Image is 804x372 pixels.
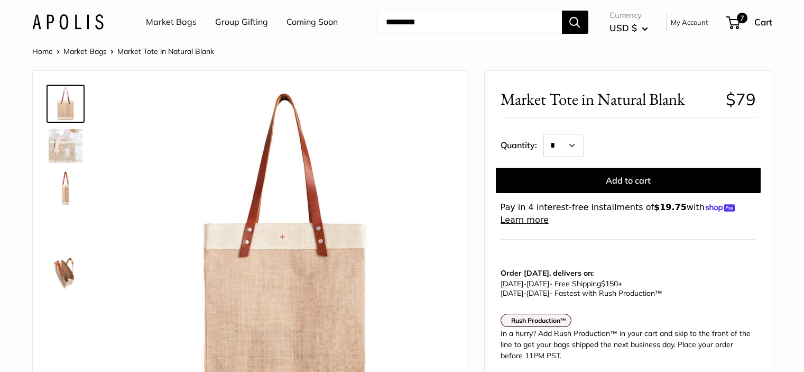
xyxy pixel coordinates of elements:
[754,16,772,28] span: Cart
[523,288,526,298] span: -
[496,168,761,193] button: Add to cart
[49,87,82,121] img: Market Tote in Natural Blank
[63,47,107,56] a: Market Bags
[32,44,214,58] nav: Breadcrumb
[215,14,268,30] a: Group Gifting
[501,288,523,298] span: [DATE]
[609,8,648,23] span: Currency
[49,256,82,290] img: Market Tote in Natural Blank
[526,279,549,288] span: [DATE]
[726,89,756,110] span: $79
[287,14,338,30] a: Coming Soon
[47,169,85,207] a: Market Tote in Natural Blank
[117,47,214,56] span: Market Tote in Natural Blank
[609,20,648,37] button: USD $
[523,279,526,288] span: -
[671,16,708,29] a: My Account
[501,279,523,288] span: [DATE]
[601,279,618,288] span: $150
[501,89,718,109] span: Market Tote in Natural Blank
[32,47,53,56] a: Home
[49,129,82,163] img: Market Tote in Natural Blank
[526,288,549,298] span: [DATE]
[501,288,662,298] span: - Fastest with Rush Production™
[501,268,594,278] strong: Order [DATE], delivers on:
[501,279,751,298] p: - Free Shipping +
[562,11,588,34] button: Search
[47,127,85,165] a: Market Tote in Natural Blank
[49,171,82,205] img: Market Tote in Natural Blank
[609,22,637,33] span: USD $
[727,14,772,31] a: 7 Cart
[736,13,747,23] span: 7
[47,296,85,334] a: Market Tote in Natural Blank
[501,131,543,157] label: Quantity:
[32,14,104,30] img: Apolis
[511,316,567,324] strong: Rush Production™
[47,85,85,123] a: Market Tote in Natural Blank
[377,11,562,34] input: Search...
[47,254,85,292] a: Market Tote in Natural Blank
[146,14,197,30] a: Market Bags
[47,212,85,250] a: Market Tote in Natural Blank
